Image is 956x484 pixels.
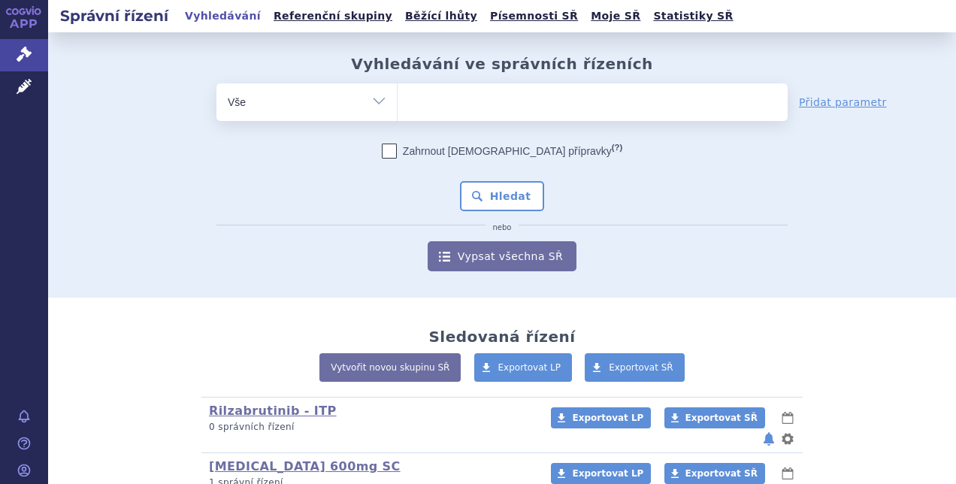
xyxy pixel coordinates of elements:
a: Statistiky SŘ [649,6,737,26]
abbr: (?) [612,143,622,153]
button: lhůty [780,464,795,482]
a: Referenční skupiny [269,6,397,26]
h2: Vyhledávání ve správních řízeních [351,55,653,73]
button: notifikace [761,430,776,448]
a: Moje SŘ [586,6,645,26]
p: 0 správních řízení [209,421,531,434]
span: Exportovat SŘ [685,413,758,423]
h2: Správní řízení [48,5,180,26]
span: Exportovat LP [498,362,561,373]
a: Rilzabrutinib - ITP [209,404,337,418]
a: Vytvořit novou skupinu SŘ [319,353,461,382]
button: Hledat [460,181,545,211]
a: Exportovat LP [474,353,573,382]
a: Exportovat SŘ [585,353,685,382]
a: [MEDICAL_DATA] 600mg SC [209,459,401,473]
i: nebo [486,223,519,232]
a: Běžící lhůty [401,6,482,26]
a: Exportovat SŘ [664,463,765,484]
a: Přidat parametr [799,95,887,110]
a: Exportovat SŘ [664,407,765,428]
h2: Sledovaná řízení [428,328,575,346]
button: lhůty [780,409,795,427]
span: Exportovat SŘ [609,362,673,373]
span: Exportovat LP [572,413,643,423]
label: Zahrnout [DEMOGRAPHIC_DATA] přípravky [382,144,622,159]
a: Vypsat všechna SŘ [428,241,576,271]
button: nastavení [780,430,795,448]
a: Exportovat LP [551,407,651,428]
span: Exportovat SŘ [685,468,758,479]
a: Exportovat LP [551,463,651,484]
a: Vyhledávání [180,6,265,26]
a: Písemnosti SŘ [486,6,582,26]
span: Exportovat LP [572,468,643,479]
